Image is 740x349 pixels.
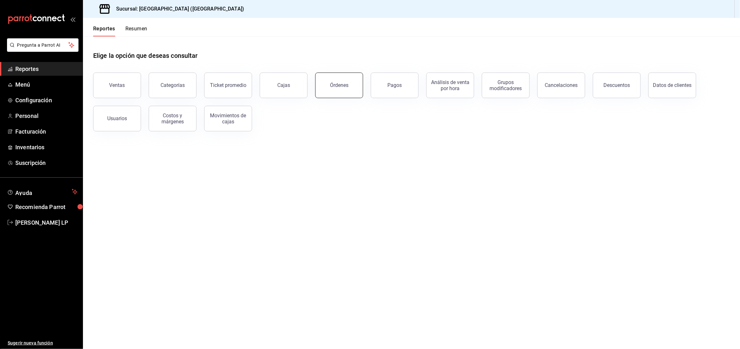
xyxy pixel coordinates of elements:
[426,73,474,98] button: Análisis de venta por hora
[15,143,78,151] span: Inventarios
[15,96,78,105] span: Configuración
[149,73,197,98] button: Categorías
[371,73,419,98] button: Pagos
[486,79,526,91] div: Grupos modificadores
[653,82,692,88] div: Datos de clientes
[482,73,530,98] button: Grupos modificadores
[4,46,78,53] a: Pregunta a Parrot AI
[260,73,308,98] button: Cajas
[277,82,290,88] div: Cajas
[330,82,348,88] div: Órdenes
[93,73,141,98] button: Ventas
[204,73,252,98] button: Ticket promedio
[93,106,141,131] button: Usuarios
[15,188,69,196] span: Ayuda
[8,340,78,346] span: Sugerir nueva función
[109,82,125,88] div: Ventas
[648,73,696,98] button: Datos de clientes
[93,26,147,36] div: navigation tabs
[15,127,78,136] span: Facturación
[15,218,78,227] span: [PERSON_NAME] LP
[604,82,630,88] div: Descuentos
[208,112,248,125] div: Movimientos de cajas
[15,159,78,167] span: Suscripción
[153,112,192,125] div: Costos y márgenes
[15,80,78,89] span: Menú
[204,106,252,131] button: Movimientos de cajas
[93,51,198,60] h1: Elige la opción que deseas consultar
[70,17,75,22] button: open_drawer_menu
[388,82,402,88] div: Pagos
[7,38,78,52] button: Pregunta a Parrot AI
[593,73,641,98] button: Descuentos
[17,42,69,49] span: Pregunta a Parrot AI
[537,73,585,98] button: Cancelaciones
[430,79,470,91] div: Análisis de venta por hora
[125,26,147,36] button: Resumen
[93,26,115,36] button: Reportes
[161,82,185,88] div: Categorías
[15,203,78,211] span: Recomienda Parrot
[545,82,578,88] div: Cancelaciones
[15,65,78,73] span: Reportes
[15,112,78,120] span: Personal
[149,106,197,131] button: Costos y márgenes
[111,5,244,13] h3: Sucursal: [GEOGRAPHIC_DATA] ([GEOGRAPHIC_DATA])
[315,73,363,98] button: Órdenes
[107,115,127,121] div: Usuarios
[210,82,246,88] div: Ticket promedio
